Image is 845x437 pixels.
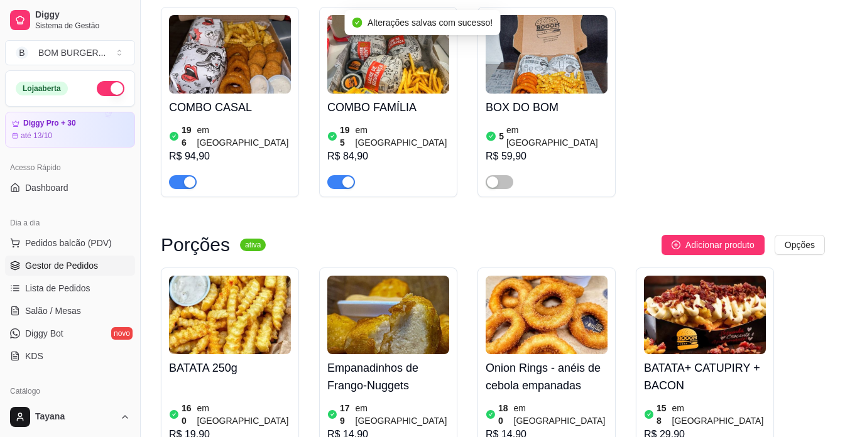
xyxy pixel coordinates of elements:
button: Select a team [5,40,135,65]
div: Acesso Rápido [5,158,135,178]
span: Sistema de Gestão [35,21,130,31]
div: R$ 84,90 [327,149,449,164]
div: R$ 59,90 [486,149,608,164]
span: Opções [785,238,815,252]
article: em [GEOGRAPHIC_DATA] [506,124,608,149]
article: 196 [182,124,195,149]
h4: COMBO CASAL [169,99,291,116]
h4: COMBO FAMÍLIA [327,99,449,116]
article: em [GEOGRAPHIC_DATA] [356,124,449,149]
h4: Onion Rings - anéis de cebola empanadas [486,359,608,394]
img: product-image [169,276,291,354]
span: Diggy Bot [25,327,63,340]
img: product-image [169,15,291,94]
span: Diggy [35,9,130,21]
span: Lista de Pedidos [25,282,90,294]
span: Alterações salvas com sucesso! [368,18,493,28]
button: Opções [775,235,825,255]
a: Diggy Botnovo [5,323,135,343]
article: em [GEOGRAPHIC_DATA] [672,402,766,427]
div: Dia a dia [5,213,135,233]
a: Salão / Mesas [5,301,135,321]
img: product-image [327,276,449,354]
article: 180 [498,402,511,427]
h3: Porções [161,237,230,252]
article: em [GEOGRAPHIC_DATA] [197,402,291,427]
article: até 13/10 [21,131,52,141]
a: Dashboard [5,178,135,198]
article: em [GEOGRAPHIC_DATA] [514,402,608,427]
article: 179 [340,402,353,427]
article: em [GEOGRAPHIC_DATA] [356,402,449,427]
h4: Empanadinhos de Frango-Nuggets [327,359,449,394]
span: B [16,46,28,59]
h4: BATATA 250g [169,359,291,377]
span: Dashboard [25,181,68,194]
span: Pedidos balcão (PDV) [25,237,112,249]
span: check-circle [352,18,363,28]
span: Gestor de Pedidos [25,259,98,272]
a: DiggySistema de Gestão [5,5,135,35]
span: Adicionar produto [685,238,755,252]
button: Alterar Status [97,81,124,96]
button: Pedidos balcão (PDV) [5,233,135,253]
span: Tayana [35,411,115,423]
h4: BOX DO BOM [486,99,608,116]
article: 160 [182,402,195,427]
article: em [GEOGRAPHIC_DATA] [197,124,291,149]
div: BOM BURGER ... [38,46,106,59]
img: product-image [327,15,449,94]
button: Tayana [5,402,135,432]
span: KDS [25,350,43,362]
img: product-image [486,15,608,94]
article: 195 [340,124,353,149]
a: Gestor de Pedidos [5,256,135,276]
a: Lista de Pedidos [5,278,135,298]
span: Salão / Mesas [25,305,81,317]
span: plus-circle [672,240,680,249]
img: product-image [644,276,766,354]
article: 5 [499,130,504,143]
div: Loja aberta [16,82,68,95]
article: 158 [657,402,670,427]
button: Adicionar produto [662,235,765,255]
div: Catálogo [5,381,135,401]
sup: ativa [240,239,266,251]
h4: BATATA+ CATUPIRY + BACON [644,359,766,394]
a: Diggy Pro + 30até 13/10 [5,112,135,148]
div: R$ 94,90 [169,149,291,164]
a: KDS [5,346,135,366]
img: product-image [486,276,608,354]
article: Diggy Pro + 30 [23,119,76,128]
